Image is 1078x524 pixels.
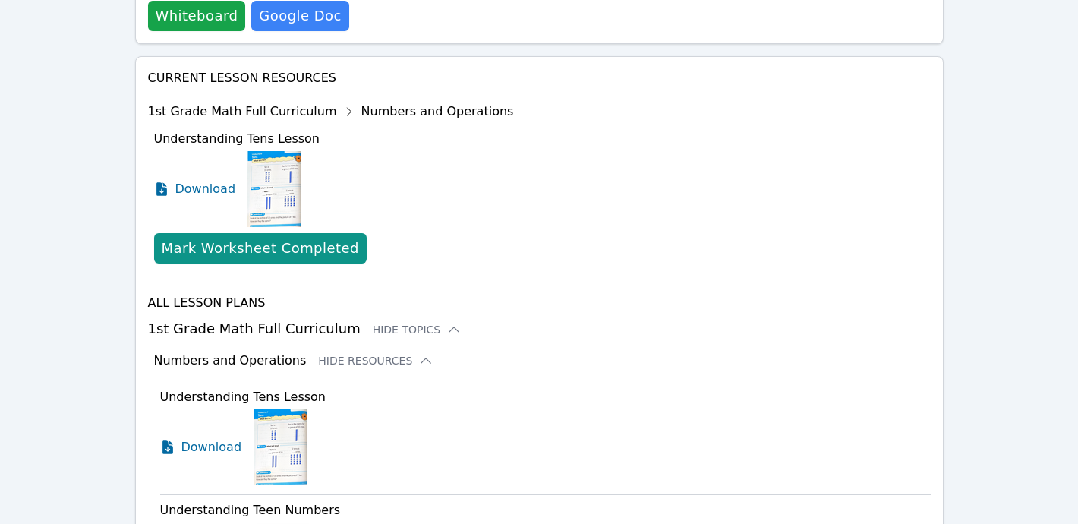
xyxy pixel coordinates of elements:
h4: Current Lesson Resources [148,69,931,87]
h4: All Lesson Plans [148,294,931,312]
img: Understanding Tens Lesson [254,409,307,485]
a: Download [160,409,242,485]
button: Mark Worksheet Completed [154,233,367,264]
button: Whiteboard [148,1,246,31]
span: Download [175,180,236,198]
span: Understanding Tens Lesson [160,390,326,404]
h3: Numbers and Operations [154,352,307,370]
button: Hide Resources [318,353,433,368]
img: Understanding Tens Lesson [247,151,301,227]
span: Download [181,438,242,456]
div: Mark Worksheet Completed [162,238,359,259]
a: Download [154,151,236,227]
span: Understanding Teen Numbers [160,503,341,517]
div: 1st Grade Math Full Curriculum Numbers and Operations [148,99,514,124]
a: Google Doc [251,1,348,31]
span: Understanding Tens Lesson [154,131,320,146]
button: Hide Topics [373,322,462,337]
h3: 1st Grade Math Full Curriculum [148,318,931,339]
